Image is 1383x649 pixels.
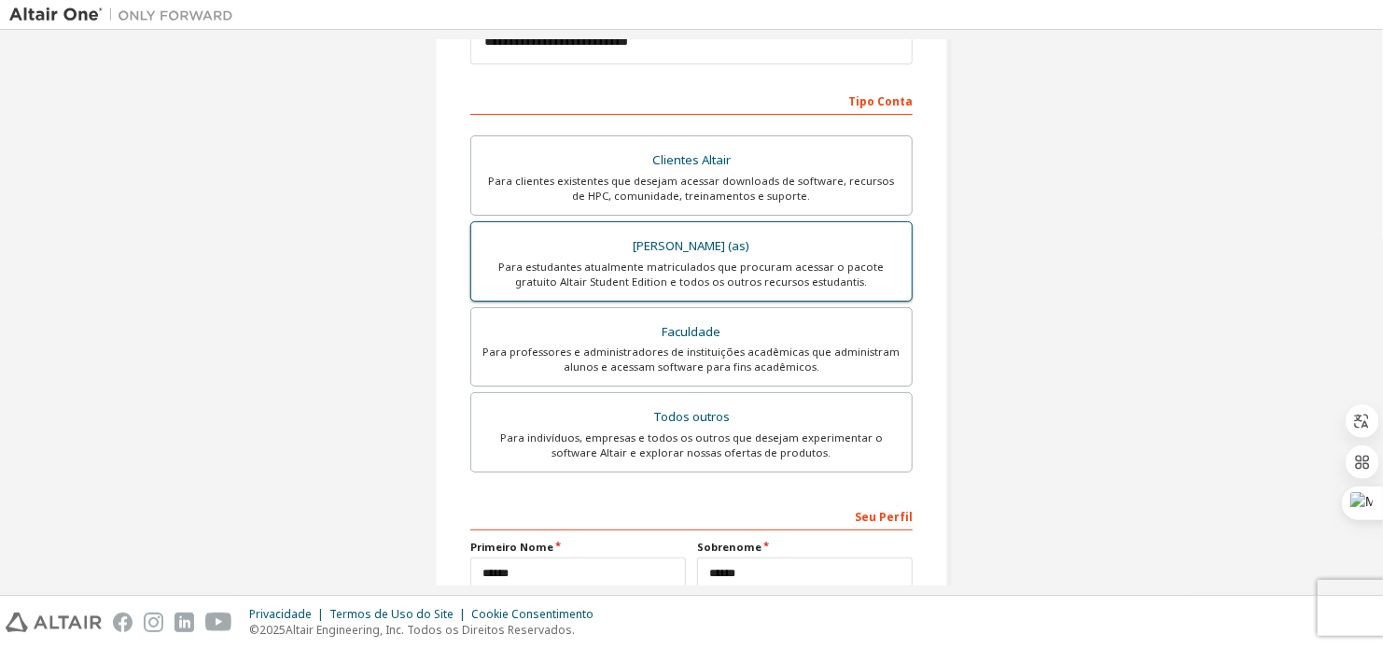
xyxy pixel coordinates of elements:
div: Para clientes existentes que desejam acessar downloads de software, recursos de HPC, comunidade, ... [482,174,901,204]
img: youtube.svg [205,613,232,632]
div: Todos outros [482,404,901,430]
div: Termos de Uso do Site [329,607,471,622]
div: Cookie Consentimento [471,607,605,622]
div: Para professores e administradores de instituições acadêmicas que administram alunos e acessam so... [482,345,901,374]
img: facebook.svg [113,613,133,632]
div: Para estudantes atualmente matriculados que procuram acessar o pacote gratuito Altair Student Edi... [482,260,901,289]
img: altair_logo.svg [6,613,102,632]
div: Clientes Altair [482,148,901,174]
div: Tipo Conta [470,85,913,115]
div: Seu Perfil [470,501,913,530]
div: Para indivíduos, empresas e todos os outros que desejam experimentar o software Altair e explorar... [482,430,901,460]
p: © 2025 Altair Engineering, Inc. Todos os Direitos Reservados. [249,622,605,638]
div: Faculdade [482,319,901,346]
img: linkedin.svg [175,613,194,632]
label: Sobrenome [697,540,913,555]
div: [PERSON_NAME] (as) [482,233,901,260]
div: Privacidade [249,607,329,622]
img: Altair One [9,6,243,24]
label: Primeiro Nome [470,540,686,555]
img: instagram.svg [144,613,163,632]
